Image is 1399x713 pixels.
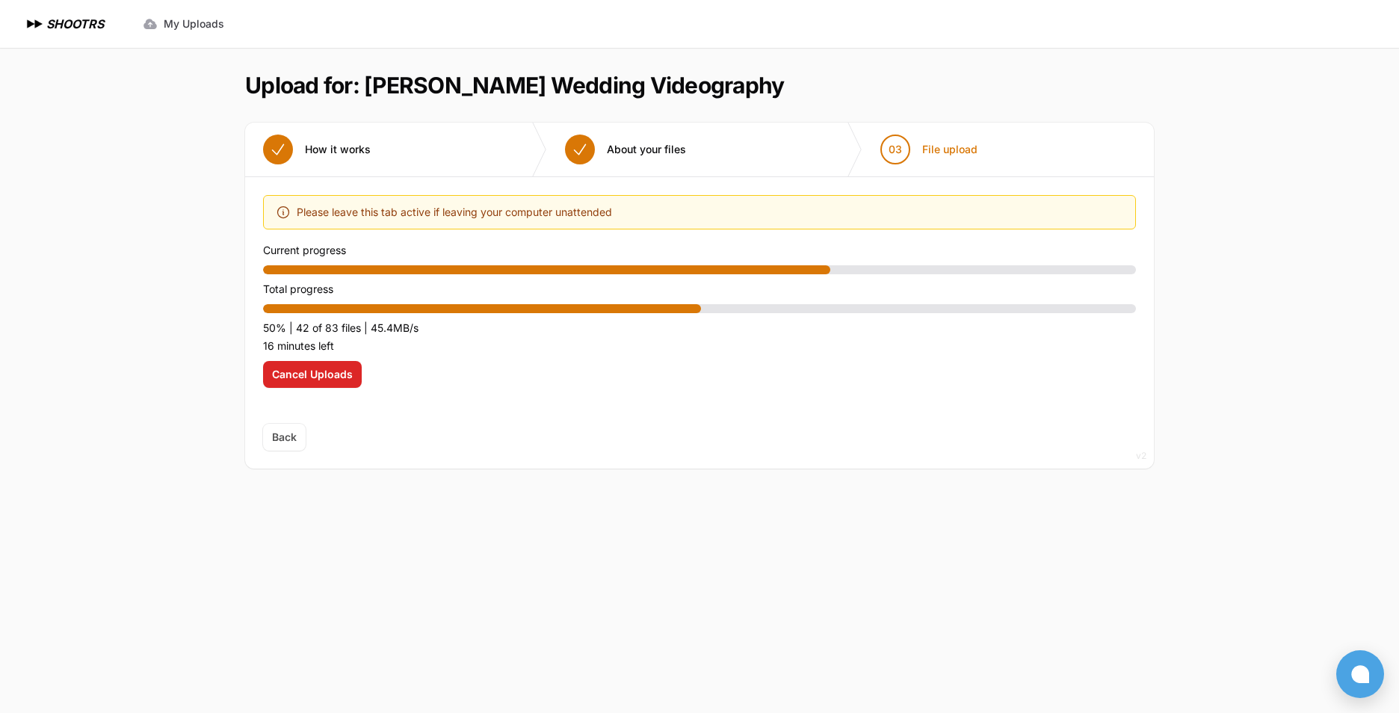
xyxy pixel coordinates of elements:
span: Cancel Uploads [272,367,353,382]
h1: SHOOTRS [46,15,104,33]
a: SHOOTRS SHOOTRS [24,15,104,33]
img: SHOOTRS [24,15,46,33]
span: Please leave this tab active if leaving your computer unattended [297,203,612,221]
span: My Uploads [164,16,224,31]
button: Open chat window [1336,650,1384,698]
div: v2 [1136,447,1146,465]
p: 16 minutes left [263,337,1136,355]
span: File upload [922,142,978,157]
h1: Upload for: [PERSON_NAME] Wedding Videography [245,72,784,99]
p: Total progress [263,280,1136,298]
span: How it works [305,142,371,157]
p: 50% | 42 of 83 files | 45.4MB/s [263,319,1136,337]
p: Current progress [263,241,1136,259]
span: About your files [607,142,686,157]
button: About your files [547,123,704,176]
button: Cancel Uploads [263,361,362,388]
a: My Uploads [134,10,233,37]
button: 03 File upload [862,123,995,176]
span: 03 [889,142,902,157]
button: How it works [245,123,389,176]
